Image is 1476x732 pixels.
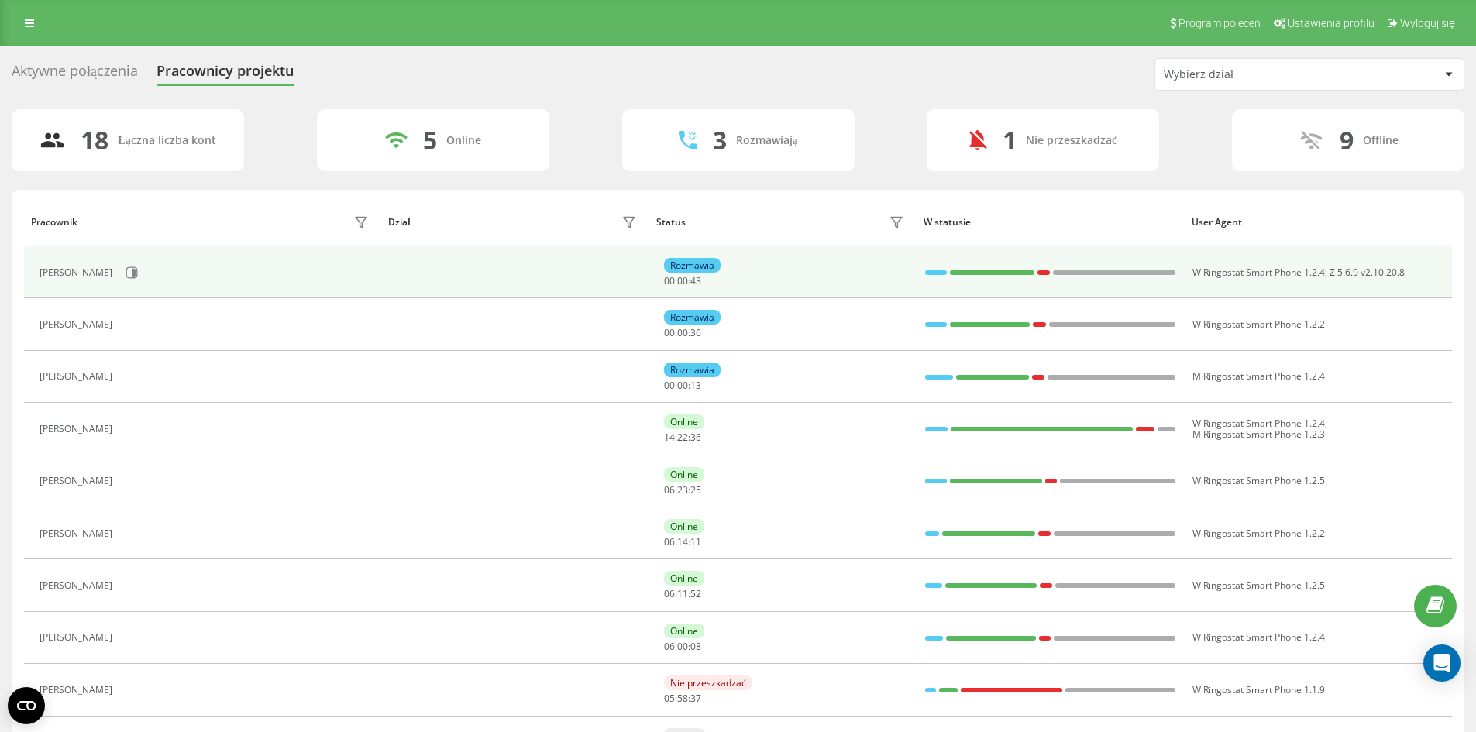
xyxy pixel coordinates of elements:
[924,217,1177,228] div: W statusie
[677,587,688,600] span: 11
[40,528,116,539] div: [PERSON_NAME]
[1330,266,1405,279] span: Z 5.6.9 v2.10.20.8
[1340,125,1354,155] div: 9
[677,431,688,444] span: 22
[1363,134,1399,147] div: Offline
[690,431,701,444] span: 36
[1423,644,1461,682] div: Open Intercom Messenger
[677,379,688,392] span: 00
[664,310,721,325] div: Rozmawia
[664,431,675,444] span: 14
[690,483,701,497] span: 25
[664,519,704,534] div: Online
[664,641,701,652] div: : :
[1192,369,1325,383] span: M Ringostat Smart Phone 1.2.4
[664,379,675,392] span: 00
[664,640,675,653] span: 06
[118,134,215,147] div: Łączna liczba kont
[690,274,701,287] span: 43
[446,134,481,147] div: Online
[690,326,701,339] span: 36
[690,535,701,548] span: 11
[1192,527,1325,540] span: W Ringostat Smart Phone 1.2.2
[40,632,116,643] div: [PERSON_NAME]
[677,535,688,548] span: 14
[1192,266,1325,279] span: W Ringostat Smart Phone 1.2.4
[40,424,116,435] div: [PERSON_NAME]
[40,685,116,696] div: [PERSON_NAME]
[40,580,116,591] div: [PERSON_NAME]
[664,624,704,638] div: Online
[1192,428,1325,441] span: M Ringostat Smart Phone 1.2.3
[1192,683,1325,696] span: W Ringostat Smart Phone 1.1.9
[664,485,701,496] div: : :
[1192,217,1445,228] div: User Agent
[713,125,727,155] div: 3
[40,371,116,382] div: [PERSON_NAME]
[1192,417,1325,430] span: W Ringostat Smart Phone 1.2.4
[664,328,701,339] div: : :
[40,319,116,330] div: [PERSON_NAME]
[81,125,108,155] div: 18
[1164,68,1349,81] div: Wybierz dział
[1178,17,1261,29] span: Program poleceń
[656,217,686,228] div: Status
[664,380,701,391] div: : :
[664,363,721,377] div: Rozmawia
[388,217,410,228] div: Dział
[664,589,701,600] div: : :
[664,587,675,600] span: 06
[664,535,675,548] span: 06
[1192,579,1325,592] span: W Ringostat Smart Phone 1.2.5
[664,258,721,273] div: Rozmawia
[1192,631,1325,644] span: W Ringostat Smart Phone 1.2.4
[664,432,701,443] div: : :
[664,571,704,586] div: Online
[677,274,688,287] span: 00
[664,692,675,705] span: 05
[736,134,798,147] div: Rozmawiają
[423,125,437,155] div: 5
[1400,17,1455,29] span: Wyloguj się
[664,274,675,287] span: 00
[690,640,701,653] span: 08
[664,675,752,690] div: Nie przeszkadzać
[1192,474,1325,487] span: W Ringostat Smart Phone 1.2.5
[664,483,675,497] span: 06
[31,217,77,228] div: Pracownik
[664,326,675,339] span: 00
[664,276,701,287] div: : :
[664,693,701,704] div: : :
[690,587,701,600] span: 52
[677,640,688,653] span: 00
[677,326,688,339] span: 00
[1026,134,1117,147] div: Nie przeszkadzać
[664,414,704,429] div: Online
[1003,125,1017,155] div: 1
[157,63,294,87] div: Pracownicy projektu
[690,692,701,705] span: 37
[1192,318,1325,331] span: W Ringostat Smart Phone 1.2.2
[677,483,688,497] span: 23
[690,379,701,392] span: 13
[664,467,704,482] div: Online
[12,63,138,87] div: Aktywne połączenia
[677,692,688,705] span: 58
[664,537,701,548] div: : :
[1288,17,1375,29] span: Ustawienia profilu
[40,267,116,278] div: [PERSON_NAME]
[40,476,116,486] div: [PERSON_NAME]
[8,687,45,724] button: Open CMP widget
